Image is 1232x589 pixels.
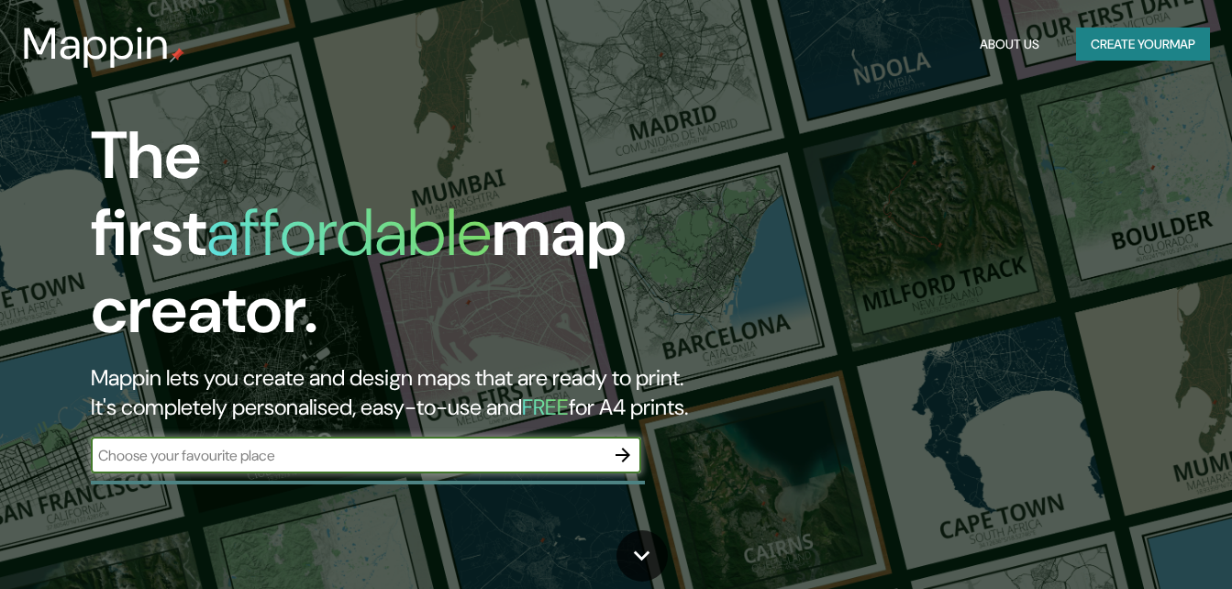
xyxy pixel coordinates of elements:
[1076,28,1210,61] button: Create yourmap
[206,190,492,275] h1: affordable
[522,393,569,421] h5: FREE
[91,117,707,363] h1: The first map creator.
[170,48,184,62] img: mappin-pin
[972,28,1047,61] button: About Us
[91,445,605,466] input: Choose your favourite place
[91,363,707,422] h2: Mappin lets you create and design maps that are ready to print. It's completely personalised, eas...
[22,18,170,70] h3: Mappin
